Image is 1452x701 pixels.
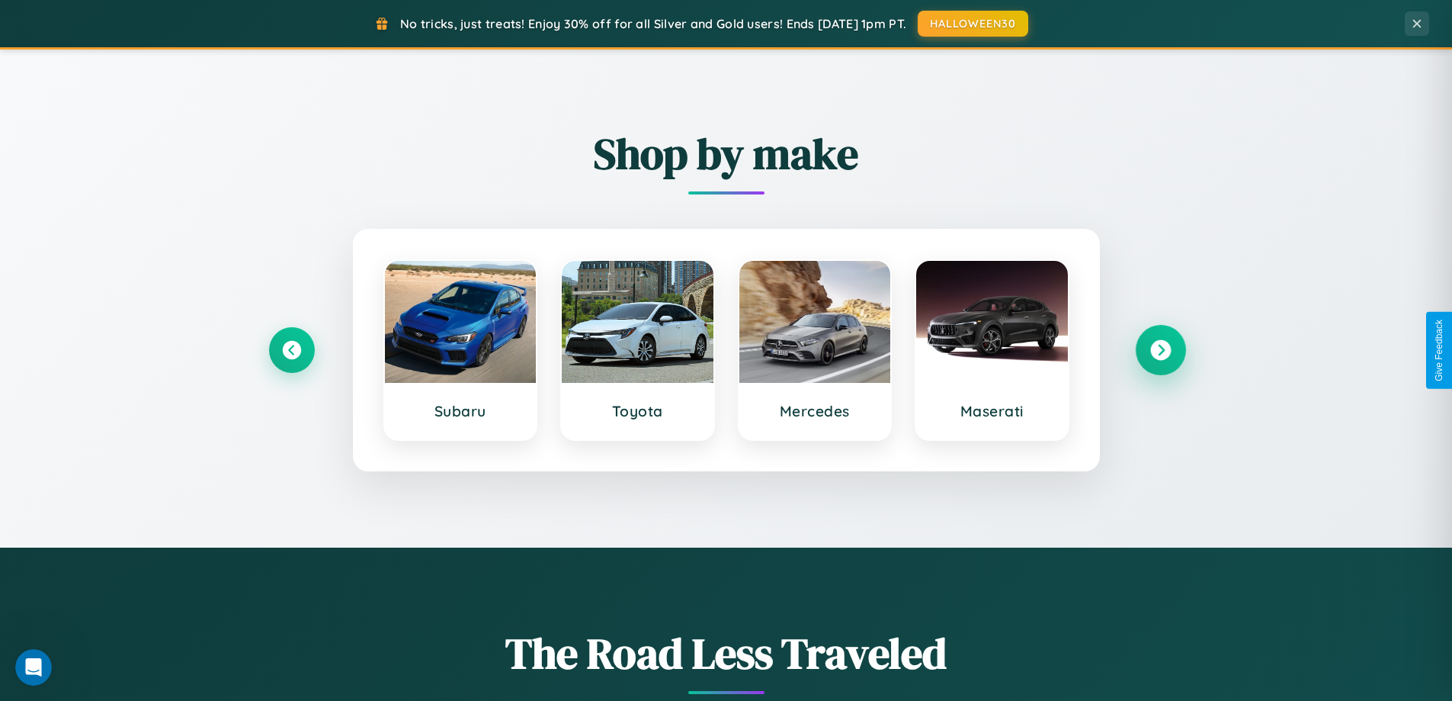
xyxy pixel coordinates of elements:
h2: Shop by make [269,124,1184,183]
h1: The Road Less Traveled [269,624,1184,683]
h3: Mercedes [755,402,876,420]
iframe: Intercom live chat [15,649,52,686]
button: HALLOWEEN30 [918,11,1028,37]
div: Give Feedback [1434,320,1444,381]
h3: Toyota [577,402,698,420]
h3: Maserati [931,402,1053,420]
h3: Subaru [400,402,521,420]
span: No tricks, just treats! Enjoy 30% off for all Silver and Gold users! Ends [DATE] 1pm PT. [400,16,906,31]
